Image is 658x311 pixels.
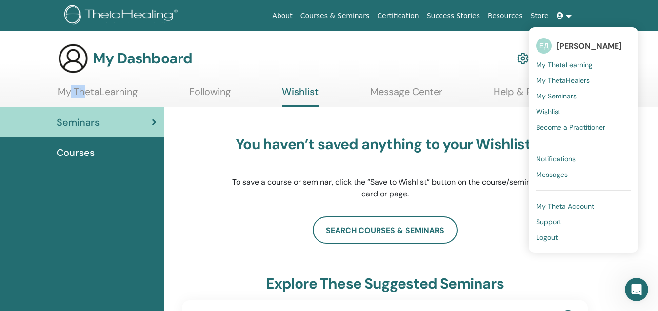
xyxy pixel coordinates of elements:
[536,230,631,245] a: Logout
[236,135,534,154] ya-tr-span: You haven’t saved anything to your Wishlist.
[536,92,577,100] span: My Seminars
[266,274,503,293] ya-tr-span: explore these suggested seminars
[527,7,553,25] a: Store
[536,155,576,163] span: Notifications
[536,73,631,88] a: My ThetaHealers
[57,146,95,159] ya-tr-span: Courses
[536,60,593,69] span: My ThetaLearning
[531,12,549,19] ya-tr-span: Store
[494,85,572,98] ya-tr-span: Help & Resources
[58,43,89,74] img: generic-user-icon.jpg
[189,85,231,98] ya-tr-span: Following
[536,88,631,104] a: My Seminars
[536,151,631,167] a: Notifications
[297,7,374,25] a: Courses & Seminars
[536,76,590,85] span: My ThetaHealers
[373,7,422,25] a: Certification
[536,57,631,73] a: My ThetaLearning
[58,85,138,98] ya-tr-span: My ThetaLearning
[494,86,572,105] a: Help & Resources
[300,12,370,19] ya-tr-span: Courses & Seminars
[272,12,292,19] ya-tr-span: About
[536,123,605,132] span: Become a Practitioner
[536,217,561,226] span: Support
[536,107,560,116] span: Wishlist
[370,85,442,98] ya-tr-span: Message Center
[536,167,631,182] a: Messages
[423,7,484,25] a: Success Stories
[536,170,568,179] span: Messages
[517,50,529,67] img: cog.svg
[625,278,648,301] iframe: Intercom live chat
[536,104,631,119] a: Wishlist
[282,85,319,98] ya-tr-span: Wishlist
[536,202,594,211] span: My Theta Account
[93,49,192,68] ya-tr-span: My Dashboard
[58,86,138,105] a: My ThetaLearning
[57,116,100,129] ya-tr-span: Seminars
[536,198,631,214] a: My Theta Account
[484,7,527,25] a: Resources
[189,86,231,105] a: Following
[313,216,458,244] a: search courses & seminars
[557,41,622,51] span: [PERSON_NAME]
[427,12,480,19] ya-tr-span: Success Stories
[517,48,571,69] a: My Account
[536,38,552,54] span: ЕД
[268,7,296,25] a: About
[64,5,181,27] img: logo.png
[326,225,444,235] ya-tr-span: search courses & seminars
[232,177,538,199] ya-tr-span: To save a course or seminar, click the “Save to Wishlist” button on the course/seminar card or page.
[536,214,631,230] a: Support
[536,119,631,135] a: Become a Practitioner
[282,86,319,107] a: Wishlist
[536,233,558,242] span: Logout
[370,86,442,105] a: Message Center
[488,12,523,19] ya-tr-span: Resources
[377,12,419,19] ya-tr-span: Certification
[536,35,631,57] a: ЕД[PERSON_NAME]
